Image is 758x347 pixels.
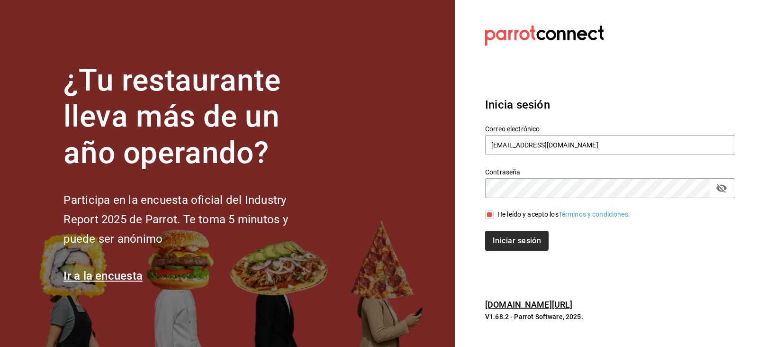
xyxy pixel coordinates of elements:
label: Contraseña [485,168,735,175]
a: Ir a la encuesta [63,269,143,283]
button: passwordField [713,180,730,196]
a: Términos y condiciones. [559,210,630,218]
div: He leído y acepto los [497,210,630,219]
button: Iniciar sesión [485,231,549,251]
input: Ingresa tu correo electrónico [485,135,735,155]
h1: ¿Tu restaurante lleva más de un año operando? [63,63,319,172]
label: Correo electrónico [485,125,735,132]
h2: Participa en la encuesta oficial del Industry Report 2025 de Parrot. Te toma 5 minutos y puede se... [63,191,319,248]
h3: Inicia sesión [485,96,735,113]
p: V1.68.2 - Parrot Software, 2025. [485,312,735,321]
a: [DOMAIN_NAME][URL] [485,300,572,310]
